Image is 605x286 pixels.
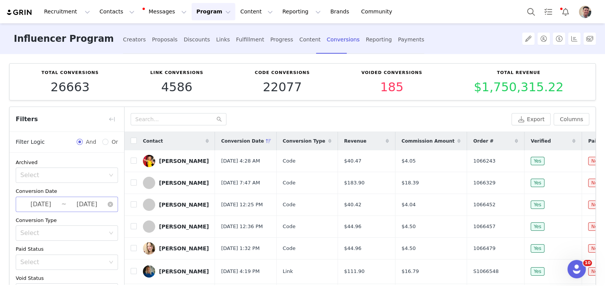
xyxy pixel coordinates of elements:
[108,202,113,207] i: icon: close-circle
[41,80,98,94] p: 26663
[20,229,105,237] div: Select
[574,6,599,18] button: Profile
[16,245,118,253] div: Paid Status
[554,113,589,125] button: Columns
[16,138,45,146] span: Filter Logic
[255,80,310,94] p: 22077
[283,245,295,252] span: Code
[357,3,400,20] a: Community
[299,30,321,50] div: Content
[402,179,419,187] span: $18.39
[143,177,209,189] a: [PERSON_NAME]
[150,70,203,76] p: Link Conversions
[557,3,574,20] button: Notifications
[221,268,259,275] span: [DATE] 4:19 PM
[512,113,551,125] button: Export
[109,231,113,236] i: icon: down
[109,173,113,178] i: icon: down
[143,220,209,233] a: [PERSON_NAME]
[283,157,295,165] span: Code
[361,70,422,76] p: Voided Conversions
[579,6,591,18] img: f26adcfc-ed38-48c8-93b5-932942b36623.jpeg
[523,3,539,20] button: Search
[344,268,365,275] span: $111.90
[83,138,99,146] span: And
[283,179,295,187] span: Code
[109,260,113,265] i: icon: down
[221,179,260,187] span: [DATE] 7:47 AM
[531,138,551,145] span: Verified
[270,30,293,50] div: Progress
[95,3,139,20] button: Contacts
[221,201,263,209] span: [DATE] 12:25 PM
[402,268,419,275] span: $16.79
[20,199,61,209] input: Start date
[531,222,544,231] span: Yes
[16,274,118,282] div: Void Status
[473,223,495,230] span: 1066457
[143,242,209,255] a: [PERSON_NAME]
[159,202,209,208] div: [PERSON_NAME]
[123,30,146,50] div: Creators
[531,157,544,165] span: Yes
[159,268,209,274] div: [PERSON_NAME]
[531,267,544,276] span: Yes
[20,171,105,179] div: Select
[236,3,277,20] button: Content
[143,265,155,278] img: 5268dfaf-17f2-4fa7-900d-6fc423f80b0b.jpg
[402,201,416,209] span: $4.04
[221,138,264,145] span: Conversion Date
[184,30,210,50] div: Discounts
[6,9,33,16] img: grin logo
[108,138,118,146] span: Or
[531,201,544,209] span: Yes
[402,245,416,252] span: $4.50
[474,70,564,76] p: Total Revenue
[143,138,163,145] span: Contact
[327,30,360,50] div: Conversions
[344,223,362,230] span: $44.96
[143,265,209,278] a: [PERSON_NAME]
[583,260,592,266] span: 10
[255,70,310,76] p: Code Conversions
[159,224,209,230] div: [PERSON_NAME]
[540,3,557,20] a: Tasks
[473,138,494,145] span: Order #
[402,223,416,230] span: $4.50
[159,245,209,251] div: [PERSON_NAME]
[16,187,118,195] div: Conversion Date
[16,159,118,166] div: Archived
[326,3,356,20] a: Brands
[473,245,495,252] span: 1066479
[159,158,209,164] div: [PERSON_NAME]
[473,157,495,165] span: 1066243
[221,223,263,230] span: [DATE] 12:36 PM
[16,217,118,224] div: Conversion Type
[150,80,203,94] p: 4586
[139,3,191,20] button: Messages
[473,268,498,275] span: S1066548
[143,199,209,211] a: [PERSON_NAME]
[143,155,209,167] a: [PERSON_NAME]
[398,30,425,50] div: Payments
[143,242,155,255] img: 1c9e7369-a072-40ac-b237-f022b56beb55.jpg
[152,30,178,50] div: Proposals
[14,23,114,54] h3: Influencer Program
[344,157,362,165] span: $40.47
[20,258,105,266] div: Select
[131,113,226,125] input: Search...
[531,179,544,187] span: Yes
[567,260,586,278] iframe: Intercom live chat
[531,244,544,253] span: Yes
[344,138,367,145] span: Revenue
[283,138,325,145] span: Conversion Type
[283,223,295,230] span: Code
[216,30,230,50] div: Links
[278,3,325,20] button: Reporting
[159,180,209,186] div: [PERSON_NAME]
[344,201,362,209] span: $40.42
[16,115,38,124] span: Filters
[474,80,564,94] span: $1,750,315.22
[39,3,95,20] button: Recruitment
[473,179,495,187] span: 1066329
